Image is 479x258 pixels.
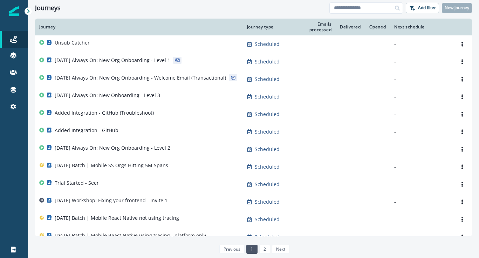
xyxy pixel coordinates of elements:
[55,74,226,81] p: [DATE] Always On: New Org Onboarding - Welcome Email (Transactional)
[457,214,468,225] button: Options
[247,24,286,30] div: Journey type
[255,93,280,100] p: Scheduled
[394,128,448,135] p: -
[255,58,280,65] p: Scheduled
[394,58,448,65] p: -
[394,163,448,170] p: -
[255,146,280,153] p: Scheduled
[457,39,468,49] button: Options
[35,211,472,228] a: [DATE] Batch | Mobile React Native not using tracingScheduled--Options
[55,144,170,151] p: [DATE] Always On: New Org Onboarding - Level 2
[35,123,472,141] a: Added Integration - GitHubScheduled--Options
[218,245,290,254] ul: Pagination
[457,179,468,190] button: Options
[35,176,472,193] a: Trial Started - SeerScheduled--Options
[55,39,90,46] p: Unsub Catcher
[442,3,472,13] button: New journey
[9,6,19,16] img: Inflection
[394,24,448,30] div: Next schedule
[394,146,448,153] p: -
[35,106,472,123] a: Added Integration - GitHub (Troubleshoot)Scheduled--Options
[457,162,468,172] button: Options
[35,88,472,106] a: [DATE] Always On: New Onboarding - Level 3Scheduled--Options
[35,53,472,70] a: [DATE] Always On: New Org Onboarding - Level 1Scheduled--Options
[340,24,361,30] div: Delivered
[445,5,469,10] p: New journey
[35,158,472,176] a: [DATE] Batch | Mobile SS Orgs Hitting 5M SpansScheduled--Options
[457,197,468,207] button: Options
[255,111,280,118] p: Scheduled
[55,92,160,99] p: [DATE] Always On: New Onboarding - Level 3
[457,56,468,67] button: Options
[457,127,468,137] button: Options
[457,74,468,84] button: Options
[418,5,436,10] p: Add filter
[457,109,468,120] button: Options
[55,57,170,64] p: [DATE] Always On: New Org Onboarding - Level 1
[369,24,386,30] div: Opened
[394,93,448,100] p: -
[35,70,472,88] a: [DATE] Always On: New Org Onboarding - Welcome Email (Transactional)Scheduled--Options
[394,181,448,188] p: -
[255,76,280,83] p: Scheduled
[394,216,448,223] p: -
[55,127,118,134] p: Added Integration - GitHub
[55,197,167,204] p: [DATE] Workshop: Fixing your frontend - Invite 1
[255,181,280,188] p: Scheduled
[457,144,468,155] button: Options
[55,232,206,239] p: [DATE] Batch | Mobile React Native using tracing - platform only
[255,198,280,205] p: Scheduled
[255,233,280,240] p: Scheduled
[394,41,448,48] p: -
[35,35,472,53] a: Unsub CatcherScheduled--Options
[255,163,280,170] p: Scheduled
[259,245,270,254] a: Page 2
[246,245,257,254] a: Page 1 is your current page
[394,76,448,83] p: -
[394,233,448,240] p: -
[35,228,472,246] a: [DATE] Batch | Mobile React Native using tracing - platform onlyScheduled--Options
[55,179,99,186] p: Trial Started - Seer
[255,216,280,223] p: Scheduled
[55,109,154,116] p: Added Integration - GitHub (Troubleshoot)
[35,4,61,12] h1: Journeys
[255,128,280,135] p: Scheduled
[55,215,179,222] p: [DATE] Batch | Mobile React Native not using tracing
[457,91,468,102] button: Options
[55,162,168,169] p: [DATE] Batch | Mobile SS Orgs Hitting 5M Spans
[394,111,448,118] p: -
[294,21,331,33] div: Emails processed
[35,141,472,158] a: [DATE] Always On: New Org Onboarding - Level 2Scheduled--Options
[272,245,289,254] a: Next page
[39,24,239,30] div: Journey
[406,3,439,13] button: Add filter
[35,193,472,211] a: [DATE] Workshop: Fixing your frontend - Invite 1Scheduled--Options
[394,198,448,205] p: -
[255,41,280,48] p: Scheduled
[457,232,468,242] button: Options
